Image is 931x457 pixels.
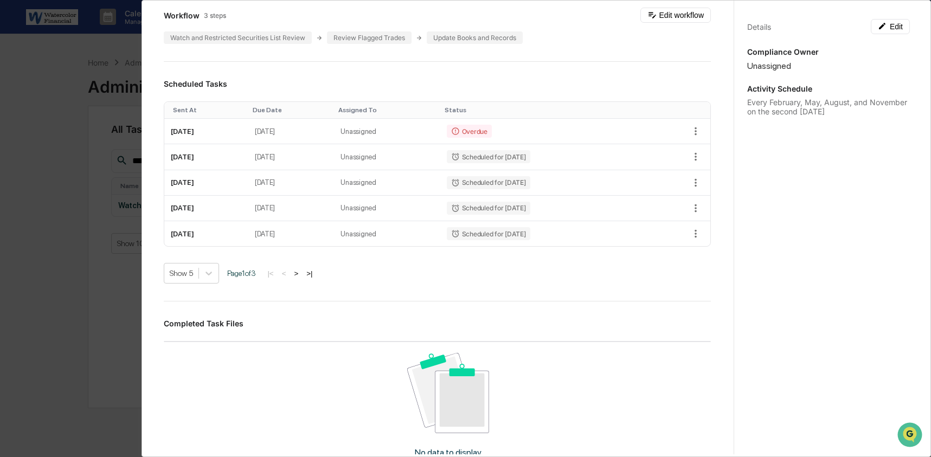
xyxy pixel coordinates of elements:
td: Unassigned [334,170,440,196]
iframe: Open customer support [896,421,926,450]
div: Details [747,22,771,31]
button: > [291,269,301,278]
td: Unassigned [334,144,440,170]
div: Toggle SortBy [338,106,435,114]
a: 🔎Data Lookup [7,153,73,172]
div: Scheduled for [DATE] [447,176,530,189]
div: Update Books and Records [427,31,523,44]
td: [DATE] [164,196,248,221]
span: Attestations [89,137,134,147]
div: Scheduled for [DATE] [447,150,530,163]
td: Unassigned [334,119,440,144]
button: >| [303,269,316,278]
h3: Scheduled Tasks [164,79,711,88]
h3: Completed Task Files [164,319,711,328]
td: [DATE] [248,170,335,196]
div: We're available if you need us! [37,94,137,102]
a: 🗄️Attestations [74,132,139,152]
div: Toggle SortBy [253,106,330,114]
span: Workflow [164,11,200,20]
button: |< [264,269,277,278]
img: No data [407,353,489,433]
div: 🗄️ [79,138,87,146]
div: Start new chat [37,83,178,94]
td: [DATE] [164,119,248,144]
p: How can we help? [11,23,197,40]
td: Unassigned [334,196,440,221]
p: Compliance Owner [747,47,910,56]
span: Page 1 of 3 [227,269,256,278]
a: 🖐️Preclearance [7,132,74,152]
div: Scheduled for [DATE] [447,202,530,215]
div: 🖐️ [11,138,20,146]
span: Pylon [108,184,131,192]
div: Scheduled for [DATE] [447,227,530,240]
td: [DATE] [248,119,335,144]
div: Toggle SortBy [173,106,243,114]
td: [DATE] [164,221,248,246]
div: Every February, May, August, and November on the second [DATE] [747,98,910,116]
span: Preclearance [22,137,70,147]
button: < [279,269,290,278]
button: Start new chat [184,86,197,99]
a: Powered byPylon [76,183,131,192]
div: Toggle SortBy [445,106,643,114]
div: Unassigned [747,61,910,71]
td: [DATE] [248,196,335,221]
button: Edit [871,19,910,34]
td: [DATE] [164,170,248,196]
td: [DATE] [164,144,248,170]
td: [DATE] [248,221,335,246]
img: 1746055101610-c473b297-6a78-478c-a979-82029cc54cd1 [11,83,30,102]
div: Watch and Restricted Securities List Review [164,31,312,44]
div: Overdue [447,125,492,138]
div: Review Flagged Trades [327,31,412,44]
button: Edit workflow [640,8,711,23]
td: Unassigned [334,221,440,246]
td: [DATE] [248,144,335,170]
p: Activity Schedule [747,84,910,93]
span: Data Lookup [22,157,68,168]
span: 3 steps [204,11,226,20]
div: 🔎 [11,158,20,167]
